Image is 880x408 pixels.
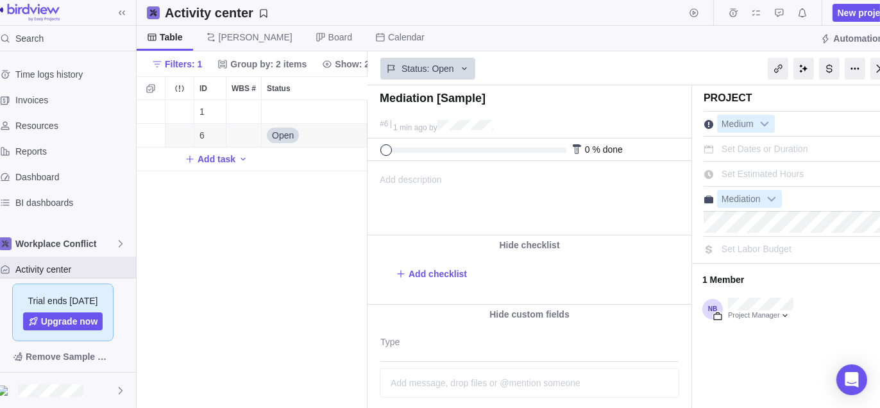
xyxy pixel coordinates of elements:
[718,115,757,133] span: Medium
[15,32,44,45] span: Search
[160,31,183,44] span: Table
[380,120,388,128] div: #6
[262,124,370,147] div: Open
[717,115,775,133] div: Medium
[194,100,226,123] div: 1
[15,196,131,209] span: BI dashboards
[198,153,235,166] span: Add task
[747,10,765,20] a: My assignments
[592,144,622,155] span: % done
[793,10,811,20] a: Notifications
[717,190,782,208] div: Mediation
[230,58,307,71] span: Group by: 2 items
[728,310,793,321] div: Project Manager
[15,263,131,276] span: Activity center
[317,55,400,73] span: Show: 2 items
[238,150,248,168] span: Add activity
[185,150,235,168] span: Add task
[15,68,131,81] span: Time logs history
[15,171,131,183] span: Dashboard
[388,31,425,44] span: Calendar
[194,124,226,147] div: 6
[272,129,294,142] span: Open
[160,4,274,22] span: Save your current layout and filters as a View
[26,349,113,364] span: Remove Sample Data
[768,58,788,80] div: Copy link
[724,4,742,22] span: Time logs
[23,312,103,330] a: Upgrade now
[147,55,207,73] span: Filters: 1
[226,100,262,124] div: WBS #
[836,364,867,395] div: Open Intercom Messenger
[393,123,427,132] span: 1 min ago
[718,191,765,208] span: Mediation
[142,80,160,98] span: Selection mode
[793,4,811,22] span: Notifications
[15,237,115,250] span: Workplace Conflict
[770,4,788,22] span: Approval requests
[165,124,194,148] div: Trouble indication
[165,58,202,71] span: Filters: 1
[685,4,703,22] span: Start timer
[328,31,352,44] span: Board
[722,144,808,154] span: Set Dates or Duration
[368,305,691,324] div: Hide custom fields
[28,294,98,307] span: Trial ends [DATE]
[402,62,454,75] span: Status: Open
[219,31,292,44] span: [PERSON_NAME]
[262,100,371,124] div: Status
[793,58,814,80] div: AI
[267,82,291,95] span: Status
[704,92,752,103] span: Project
[409,268,467,280] span: Add checklist
[262,124,371,148] div: Status
[770,10,788,20] a: Approval requests
[702,269,876,291] span: 1 Member
[226,77,261,99] div: WBS #
[226,124,262,148] div: WBS #
[165,4,253,22] h2: Activity center
[15,94,131,106] span: Invoices
[165,100,194,124] div: Trouble indication
[199,105,205,118] span: 1
[368,162,442,235] span: Add description
[722,169,804,179] span: Set Estimated Hours
[194,124,226,148] div: ID
[262,77,370,99] div: Status
[15,119,131,132] span: Resources
[15,145,131,158] span: Reports
[396,265,467,283] span: Add checklist
[722,244,791,254] span: Set Labor Budget
[199,129,205,142] span: 6
[194,77,226,99] div: ID
[199,82,207,95] span: ID
[429,123,437,132] span: by
[747,4,765,22] span: My assignments
[724,10,742,20] a: Time logs
[845,58,865,80] div: More actions
[585,144,590,155] span: 0
[232,82,256,95] span: WBS #
[41,315,98,328] span: Upgrade now
[335,58,395,71] span: Show: 2 items
[194,100,226,124] div: ID
[819,58,840,80] div: Billing
[212,55,312,73] span: Group by: 2 items
[368,235,691,255] div: Hide checklist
